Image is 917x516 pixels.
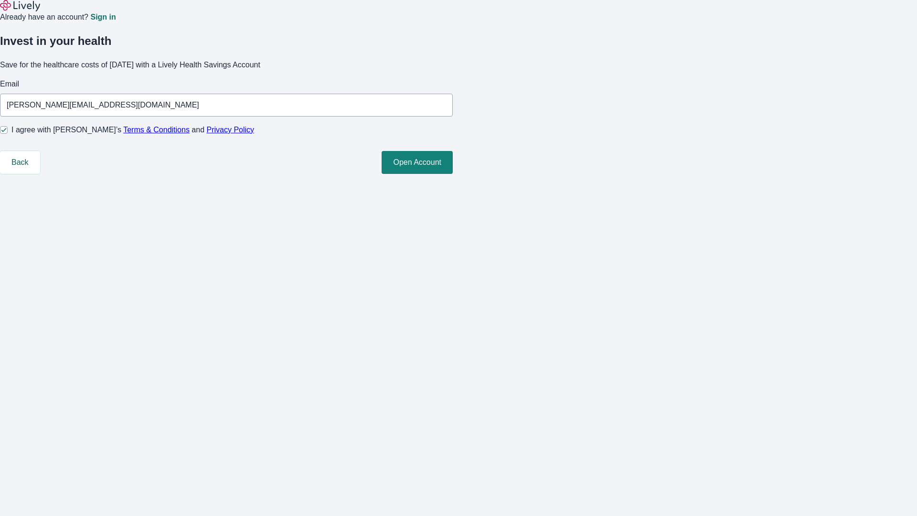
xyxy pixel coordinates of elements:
a: Privacy Policy [207,126,255,134]
button: Open Account [382,151,453,174]
a: Terms & Conditions [123,126,190,134]
span: I agree with [PERSON_NAME]’s and [11,124,254,136]
a: Sign in [90,13,116,21]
